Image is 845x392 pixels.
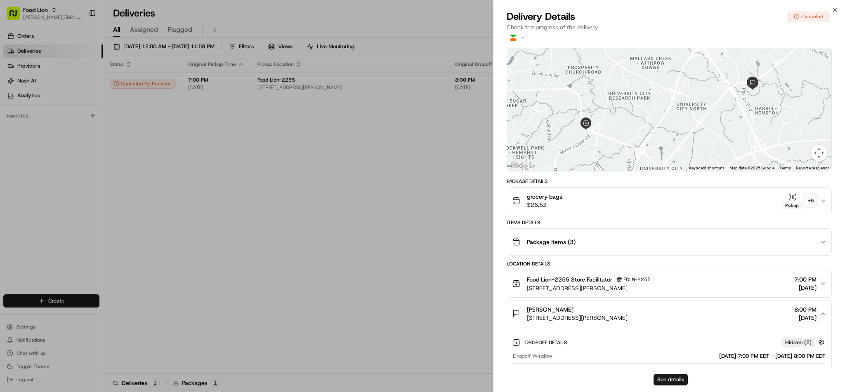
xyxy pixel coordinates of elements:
[782,193,817,209] button: Pickup+5
[507,261,832,267] div: Location Details
[527,192,562,201] span: grocery bags
[527,314,628,322] span: [STREET_ADDRESS][PERSON_NAME]
[507,23,832,31] p: Check the progress of the delivery.
[21,53,136,62] input: Clear
[28,79,135,87] div: Start new chat
[785,339,812,346] span: Hidden ( 2 )
[78,120,132,128] span: API Documentation
[509,160,536,171] a: Open this area in Google Maps (opens a new window)
[8,79,23,94] img: 1736555255976-a54dd68f-1ca7-489b-9aae-adbdc363a1c4
[8,8,25,25] img: Nash
[729,166,774,170] span: Map data ©2025 Google
[782,193,802,209] button: Pickup
[5,116,66,131] a: 📗Knowledge Base
[8,120,15,127] div: 📗
[527,275,612,284] span: Food Lion-2255 Store Facilitator
[8,33,150,46] p: Welcome 👋
[66,116,136,131] a: 💻API Documentation
[507,10,575,23] span: Delivery Details
[794,284,817,292] span: [DATE]
[58,139,100,146] a: Powered byPylon
[507,300,831,327] button: [PERSON_NAME][STREET_ADDRESS][PERSON_NAME]8:00 PM[DATE]
[513,352,552,360] span: Dropoff Window
[525,339,569,346] span: Dropoff Details
[507,229,831,255] button: Package Items (3)
[527,305,574,314] span: [PERSON_NAME]
[779,166,791,170] a: Terms
[654,374,688,385] button: See details
[507,28,520,41] img: profile_instacart_ahold_partner.png
[805,195,817,207] div: + 5
[555,352,826,360] div: [DATE] 7:00 PM EDT - [DATE] 8:00 PM EDT
[782,202,802,209] div: Pickup
[17,120,63,128] span: Knowledge Base
[82,140,100,146] span: Pylon
[507,188,831,214] button: grocery bags$26.52Pickup+5
[623,276,651,283] span: FDLN-2255
[794,275,817,284] span: 7:00 PM
[507,270,831,297] button: Food Lion-2255 Store FacilitatorFDLN-2255[STREET_ADDRESS][PERSON_NAME]7:00 PM[DATE]
[507,178,832,185] div: Package Details
[689,165,725,171] button: Keyboard shortcuts
[811,145,827,161] button: Map camera controls
[781,337,826,347] button: Hidden (2)
[527,284,654,292] span: [STREET_ADDRESS][PERSON_NAME]
[796,166,829,170] a: Report a map error
[507,219,832,226] div: Items Details
[788,11,828,22] button: Canceled
[28,87,104,94] div: We're available if you need us!
[794,305,817,314] span: 8:00 PM
[140,81,150,91] button: Start new chat
[522,35,524,41] span: -
[527,201,562,209] span: $26.52
[509,160,536,171] img: Google
[794,314,817,322] span: [DATE]
[70,120,76,127] div: 💻
[527,238,576,246] span: Package Items ( 3 )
